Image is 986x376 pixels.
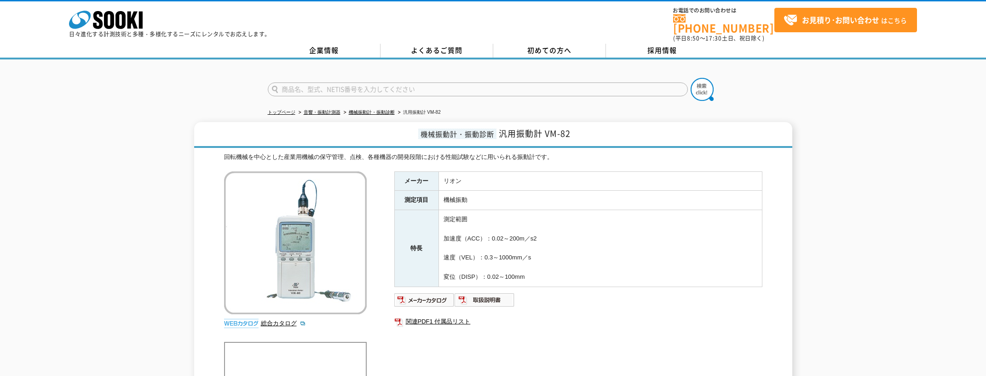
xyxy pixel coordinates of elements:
[691,78,714,101] img: btn_search.png
[455,293,515,307] img: 取扱説明書
[774,8,917,32] a: お見積り･お問い合わせはこちら
[673,8,774,13] span: お電話でのお問い合わせは
[69,31,271,37] p: 日々進化する計測技術と多種・多様化するニーズにレンタルでお応えします。
[261,320,306,327] a: 総合カタログ
[493,44,606,58] a: 初めての方へ
[455,299,515,305] a: 取扱説明書
[802,14,879,25] strong: お見積り･お問い合わせ
[304,110,340,115] a: 音響・振動計測器
[527,45,571,55] span: 初めての方へ
[687,34,700,42] span: 8:50
[438,171,762,191] td: リオン
[394,293,455,307] img: メーカーカタログ
[673,34,764,42] span: (平日 ～ 土日、祝日除く)
[224,171,367,314] img: 汎用振動計 VM-82
[394,299,455,305] a: メーカーカタログ
[349,110,395,115] a: 機械振動計・振動診断
[224,153,762,162] div: 回転機械を中心とした産業用機械の保守管理、点検、各種機器の開発段階における性能試験などに用いられる振動計です。
[268,110,295,115] a: トップページ
[394,191,438,210] th: 測定項目
[224,319,259,328] img: webカタログ
[438,210,762,287] td: 測定範囲 加速度（ACC）：0.02～200m／s2 速度（VEL）：0.3～1000mm／s 変位（DISP）：0.02～100mm
[268,44,381,58] a: 企業情報
[381,44,493,58] a: よくあるご質問
[606,44,719,58] a: 採用情報
[394,171,438,191] th: メーカー
[673,14,774,33] a: [PHONE_NUMBER]
[784,13,907,27] span: はこちら
[438,191,762,210] td: 機械振動
[394,316,762,328] a: 関連PDF1 付属品リスト
[499,127,571,140] span: 汎用振動計 VM-82
[396,108,441,117] li: 汎用振動計 VM-82
[268,82,688,96] input: 商品名、型式、NETIS番号を入力してください
[394,210,438,287] th: 特長
[418,129,496,139] span: 機械振動計・振動診断
[705,34,722,42] span: 17:30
